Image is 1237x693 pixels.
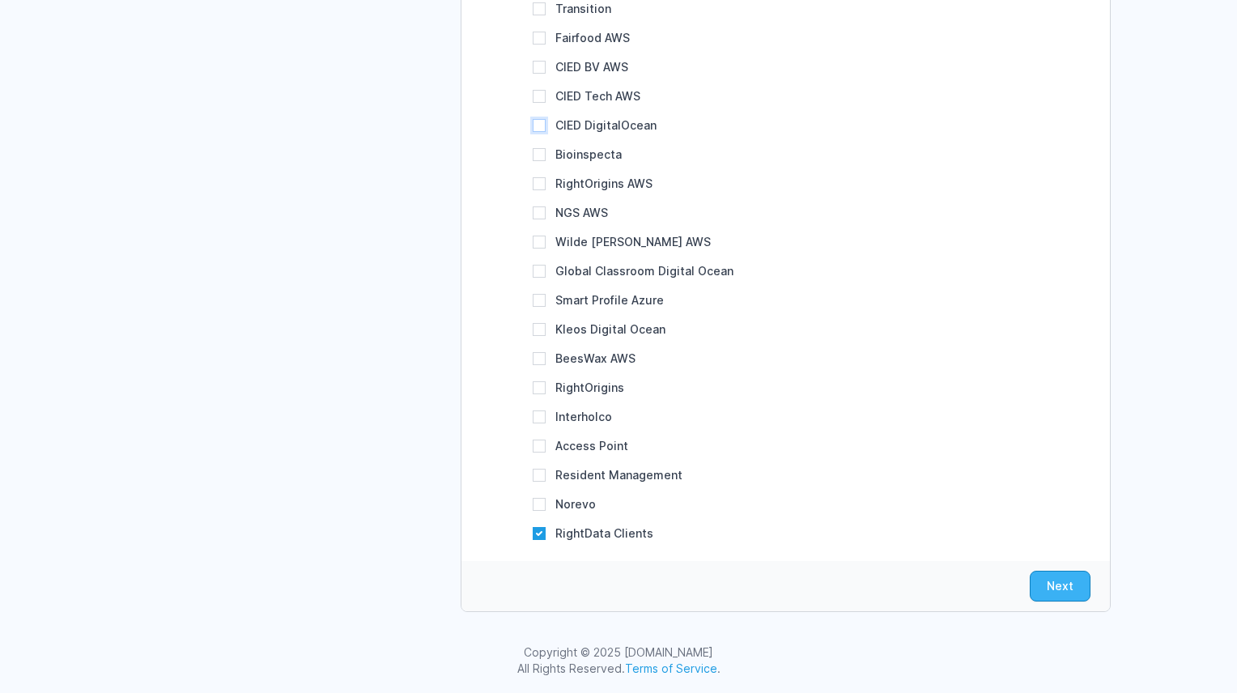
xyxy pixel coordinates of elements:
label: Bioinspecta [555,147,622,161]
label: CIED Tech AWS [555,89,640,103]
label: CIED DigitalOcean [555,118,657,132]
a: Terms of Service [625,661,717,675]
label: Norevo [555,497,596,511]
label: Wilde [PERSON_NAME] AWS [555,235,711,249]
label: Resident Management [555,468,682,482]
label: RightOrigins [555,381,624,394]
label: Interholco [555,410,612,423]
button: Next [1030,571,1090,602]
label: RightOrigins AWS [555,176,653,190]
label: RightData Clients [555,526,653,540]
label: Kleos Digital Ocean [555,322,665,336]
label: Global Classroom Digital Ocean [555,264,733,278]
label: Access Point [555,439,628,453]
label: NGS AWS [555,206,608,219]
label: Transition [555,2,611,15]
label: BeesWax AWS [555,351,636,365]
label: Fairfood AWS [555,31,630,45]
label: Smart Profile Azure [555,293,664,307]
label: CIED BV AWS [555,60,628,74]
